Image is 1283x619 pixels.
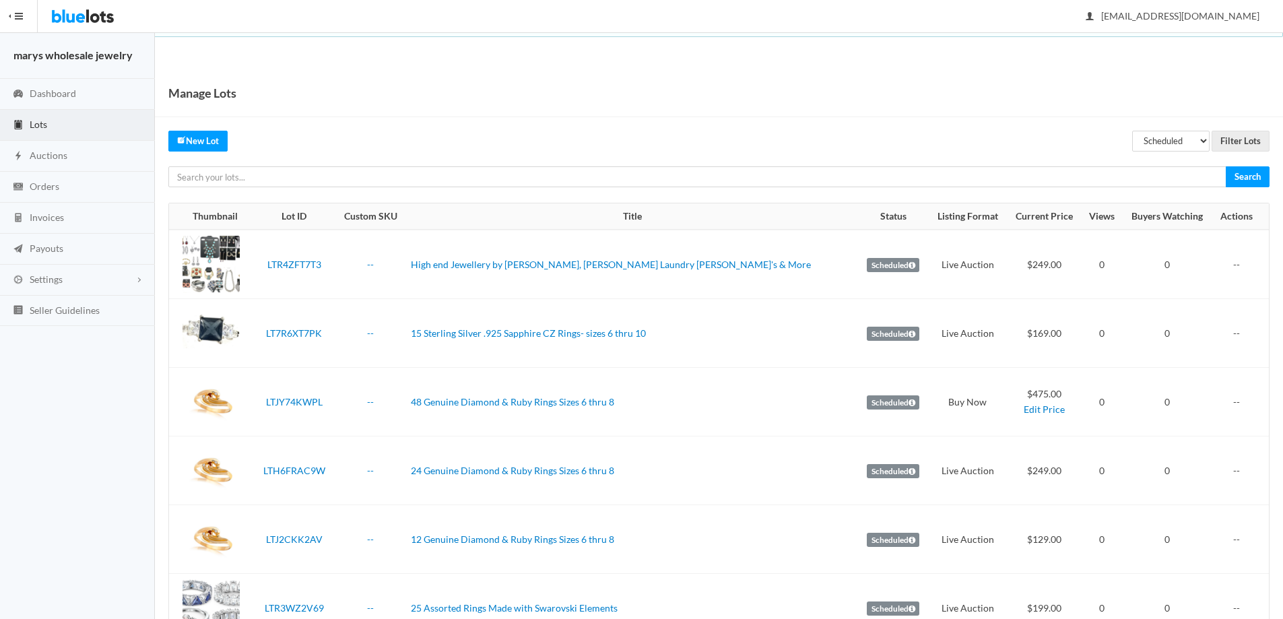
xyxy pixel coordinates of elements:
a: 24 Genuine Diamond & Ruby Rings Sizes 6 thru 8 [411,465,614,476]
span: Invoices [30,211,64,223]
a: LTJY74KWPL [266,396,323,408]
td: 0 [1082,505,1122,574]
span: Dashboard [30,88,76,99]
td: $475.00 [1007,368,1082,436]
th: Listing Format [928,203,1007,230]
td: Live Auction [928,436,1007,505]
th: Current Price [1007,203,1082,230]
th: Actions [1212,203,1269,230]
ion-icon: create [177,135,186,144]
td: 0 [1082,436,1122,505]
ion-icon: speedometer [11,88,25,101]
td: Live Auction [928,230,1007,299]
strong: marys wholesale jewelry [13,48,133,61]
span: Seller Guidelines [30,304,100,316]
ion-icon: cash [11,181,25,194]
a: -- [367,259,374,270]
a: -- [367,396,374,408]
td: Buy Now [928,368,1007,436]
td: -- [1212,368,1269,436]
a: High end Jewellery by [PERSON_NAME], [PERSON_NAME] Laundry [PERSON_NAME]'s & More [411,259,811,270]
td: 0 [1122,230,1212,299]
a: createNew Lot [168,131,228,152]
label: Scheduled [867,395,919,410]
h1: Manage Lots [168,83,236,103]
td: 0 [1082,230,1122,299]
span: Lots [30,119,47,130]
a: LTJ2CKK2AV [266,533,323,545]
td: -- [1212,299,1269,368]
a: LTH6FRAC9W [263,465,325,476]
td: 0 [1122,436,1212,505]
ion-icon: person [1083,11,1096,24]
label: Scheduled [867,601,919,616]
a: -- [367,533,374,545]
th: Lot ID [253,203,335,230]
td: -- [1212,230,1269,299]
td: $249.00 [1007,230,1082,299]
td: Live Auction [928,505,1007,574]
input: Search your lots... [168,166,1226,187]
a: LTR4ZFT7T3 [267,259,321,270]
td: -- [1212,505,1269,574]
td: Live Auction [928,299,1007,368]
span: [EMAIL_ADDRESS][DOMAIN_NAME] [1086,10,1259,22]
th: Status [859,203,929,230]
td: $169.00 [1007,299,1082,368]
ion-icon: paper plane [11,243,25,256]
span: Auctions [30,150,67,161]
a: 25 Assorted Rings Made with Swarovski Elements [411,602,618,614]
th: Thumbnail [169,203,253,230]
ion-icon: calculator [11,212,25,225]
ion-icon: flash [11,150,25,163]
a: 48 Genuine Diamond & Ruby Rings Sizes 6 thru 8 [411,396,614,408]
a: LTR3WZ2V69 [265,602,324,614]
th: Buyers Watching [1122,203,1212,230]
label: Scheduled [867,533,919,548]
a: -- [367,465,374,476]
a: Edit Price [1024,403,1065,415]
a: -- [367,602,374,614]
td: -- [1212,436,1269,505]
th: Custom SKU [335,203,406,230]
th: Views [1082,203,1122,230]
td: $249.00 [1007,436,1082,505]
ion-icon: clipboard [11,119,25,132]
input: Search [1226,166,1270,187]
a: 15 Sterling Silver .925 Sapphire CZ Rings- sizes 6 thru 10 [411,327,646,339]
label: Scheduled [867,258,919,273]
td: 0 [1082,368,1122,436]
ion-icon: list box [11,304,25,317]
th: Title [405,203,858,230]
td: 0 [1122,368,1212,436]
a: 12 Genuine Diamond & Ruby Rings Sizes 6 thru 8 [411,533,614,545]
ion-icon: cog [11,274,25,287]
input: Filter Lots [1212,131,1270,152]
a: LT7R6XT7PK [266,327,322,339]
label: Scheduled [867,327,919,341]
a: -- [367,327,374,339]
td: 0 [1082,299,1122,368]
label: Scheduled [867,464,919,479]
td: 0 [1122,299,1212,368]
span: Settings [30,273,63,285]
td: 0 [1122,505,1212,574]
td: $129.00 [1007,505,1082,574]
span: Payouts [30,242,63,254]
span: Orders [30,181,59,192]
